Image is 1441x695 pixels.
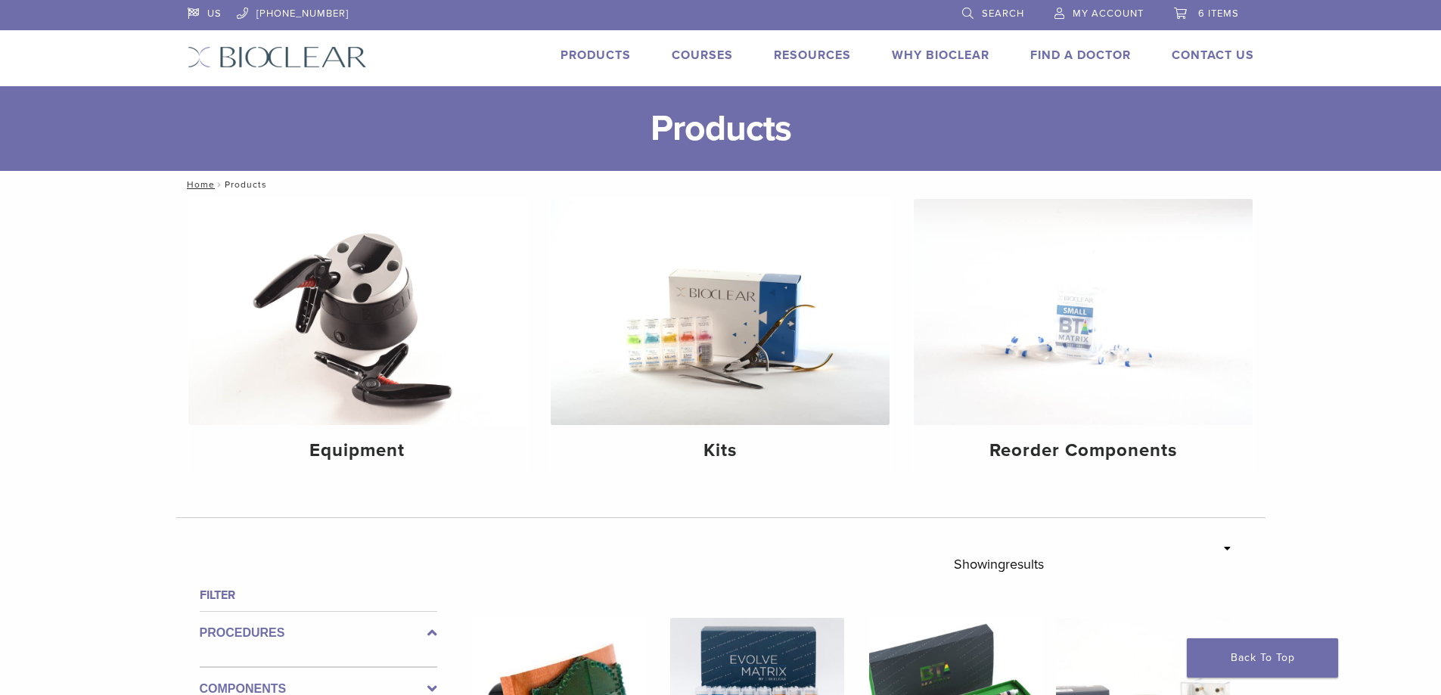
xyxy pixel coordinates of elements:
a: Products [561,48,631,63]
label: Procedures [200,624,437,642]
h4: Equipment [200,437,515,464]
a: Find A Doctor [1030,48,1131,63]
a: Courses [672,48,733,63]
span: Search [982,8,1024,20]
span: / [215,181,225,188]
p: Showing results [954,548,1044,580]
h4: Kits [563,437,877,464]
a: Home [182,179,215,190]
span: My Account [1073,8,1144,20]
nav: Products [176,171,1266,198]
img: Equipment [188,199,527,425]
a: Resources [774,48,851,63]
a: Equipment [188,199,527,474]
a: Back To Top [1187,638,1338,678]
a: Kits [551,199,890,474]
a: Contact Us [1172,48,1254,63]
img: Bioclear [188,46,367,68]
h4: Reorder Components [926,437,1241,464]
h4: Filter [200,586,437,604]
img: Kits [551,199,890,425]
img: Reorder Components [914,199,1253,425]
span: 6 items [1198,8,1239,20]
a: Why Bioclear [892,48,989,63]
a: Reorder Components [914,199,1253,474]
